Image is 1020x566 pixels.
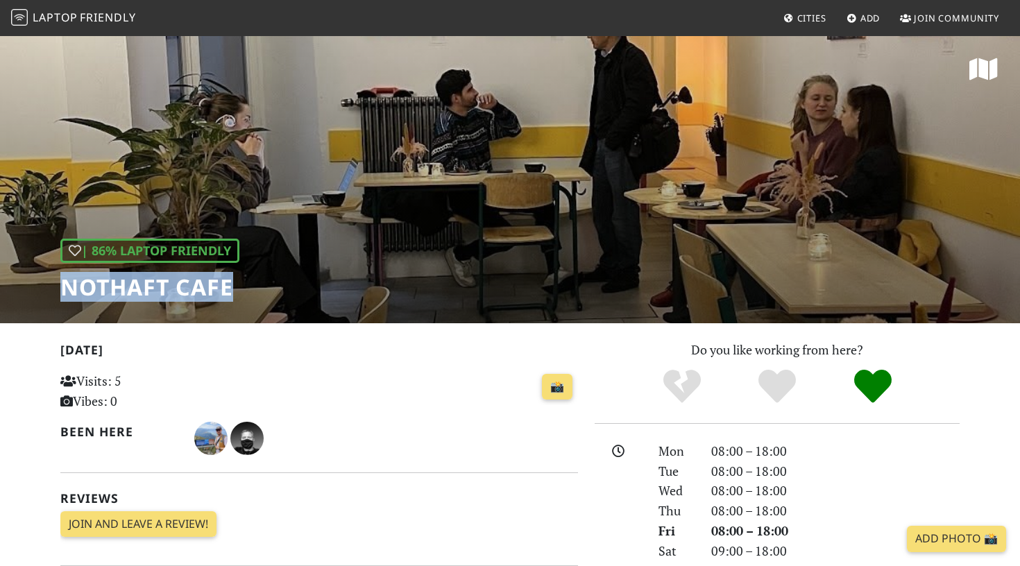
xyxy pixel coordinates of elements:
a: Add [841,6,886,31]
img: LaptopFriendly [11,9,28,26]
span: Andreas Schreiber [230,429,264,445]
a: Join and leave a review! [60,511,216,538]
h1: NOTHAFT CAFE [60,274,239,300]
a: Cities [778,6,832,31]
div: 08:00 – 18:00 [703,501,968,521]
span: Tom T [194,429,230,445]
div: 08:00 – 18:00 [703,521,968,541]
img: 4636-andreas.jpg [230,422,264,455]
span: Add [860,12,881,24]
div: Fri [650,521,703,541]
p: Visits: 5 Vibes: 0 [60,371,222,411]
a: LaptopFriendly LaptopFriendly [11,6,136,31]
h2: [DATE] [60,343,578,363]
h2: Been here [60,424,178,439]
a: 📸 [542,374,572,400]
div: | 86% Laptop Friendly [60,239,239,263]
a: Join Community [894,6,1005,31]
div: 08:00 – 18:00 [703,481,968,501]
div: Mon [650,441,703,461]
h2: Reviews [60,491,578,506]
img: 5810-tom.jpg [194,422,228,455]
p: Do you like working from here? [595,340,960,360]
span: Laptop [33,10,78,25]
span: Cities [797,12,826,24]
div: 08:00 – 18:00 [703,441,968,461]
div: Thu [650,501,703,521]
span: Friendly [80,10,135,25]
div: Tue [650,461,703,481]
div: Wed [650,481,703,501]
span: Join Community [914,12,999,24]
div: 09:00 – 18:00 [703,541,968,561]
div: No [634,368,730,406]
div: Definitely! [825,368,921,406]
div: 08:00 – 18:00 [703,461,968,481]
div: Sat [650,541,703,561]
div: Yes [729,368,825,406]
